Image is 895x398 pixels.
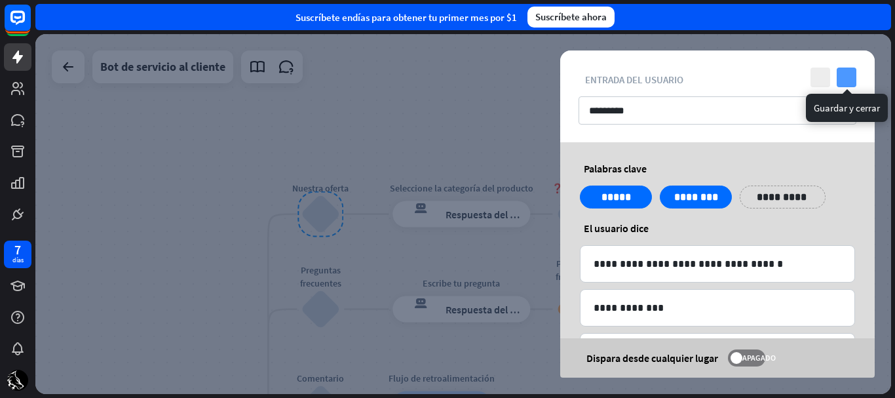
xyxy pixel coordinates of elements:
[584,162,647,175] font: Palabras clave
[14,241,21,258] font: 7
[586,351,718,365] font: Dispara desde cualquier lugar
[10,5,50,45] button: Abrir el widget de chat LiveChat
[295,11,352,24] font: Suscríbete en
[4,241,31,268] a: 7 días
[352,11,517,24] font: días para obtener tu primer mes por $1
[742,353,776,363] font: APAGADO
[12,256,24,264] font: días
[535,10,607,23] font: Suscríbete ahora
[585,73,683,86] font: Entrada del usuario
[584,222,649,235] font: El usuario dice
